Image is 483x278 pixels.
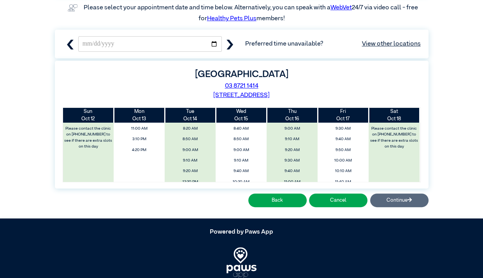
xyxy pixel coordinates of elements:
[269,156,316,165] span: 9:30 AM
[330,5,352,11] a: WebVet
[320,124,367,133] span: 9:30 AM
[165,108,216,123] th: Oct 14
[167,156,214,165] span: 9:10 AM
[369,124,419,151] label: Please contact the clinic on [PHONE_NUMBER] to see if there are extra slots on this day
[218,135,265,144] span: 8:50 AM
[267,108,318,123] th: Oct 16
[167,135,214,144] span: 8:50 AM
[362,39,421,49] a: View other locations
[84,5,419,22] label: Please select your appointment date and time below. Alternatively, you can speak with a 24/7 via ...
[320,178,367,187] span: 11:40 AM
[320,146,367,155] span: 9:50 AM
[116,124,163,133] span: 11:00 AM
[269,178,316,187] span: 11:00 AM
[167,178,214,187] span: 12:20 PM
[320,167,367,176] span: 10:10 AM
[116,146,163,155] span: 4:20 PM
[218,156,265,165] span: 9:10 AM
[218,124,265,133] span: 8:40 AM
[320,156,367,165] span: 10:00 AM
[269,135,316,144] span: 9:10 AM
[216,108,267,123] th: Oct 15
[218,178,265,187] span: 10:20 AM
[218,167,265,176] span: 9:40 AM
[213,92,270,99] a: [STREET_ADDRESS]
[225,83,258,89] a: 03 8721 1414
[269,124,316,133] span: 9:00 AM
[195,70,288,79] label: [GEOGRAPHIC_DATA]
[245,39,420,49] span: Preferred time unavailable?
[309,194,367,207] button: Cancel
[63,124,113,151] label: Please contact the clinic on [PHONE_NUMBER] to see if there are extra slots on this day
[116,135,163,144] span: 3:10 PM
[114,108,165,123] th: Oct 13
[55,229,429,236] h5: Powered by Paws App
[269,146,316,155] span: 9:20 AM
[318,108,369,123] th: Oct 17
[369,108,420,123] th: Oct 18
[65,2,80,14] img: vet
[63,108,114,123] th: Oct 12
[248,194,307,207] button: Back
[167,124,214,133] span: 8:20 AM
[167,146,214,155] span: 9:00 AM
[207,16,256,22] a: Healthy Pets Plus
[320,135,367,144] span: 9:40 AM
[167,167,214,176] span: 9:20 AM
[269,167,316,176] span: 9:40 AM
[218,146,265,155] span: 9:00 AM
